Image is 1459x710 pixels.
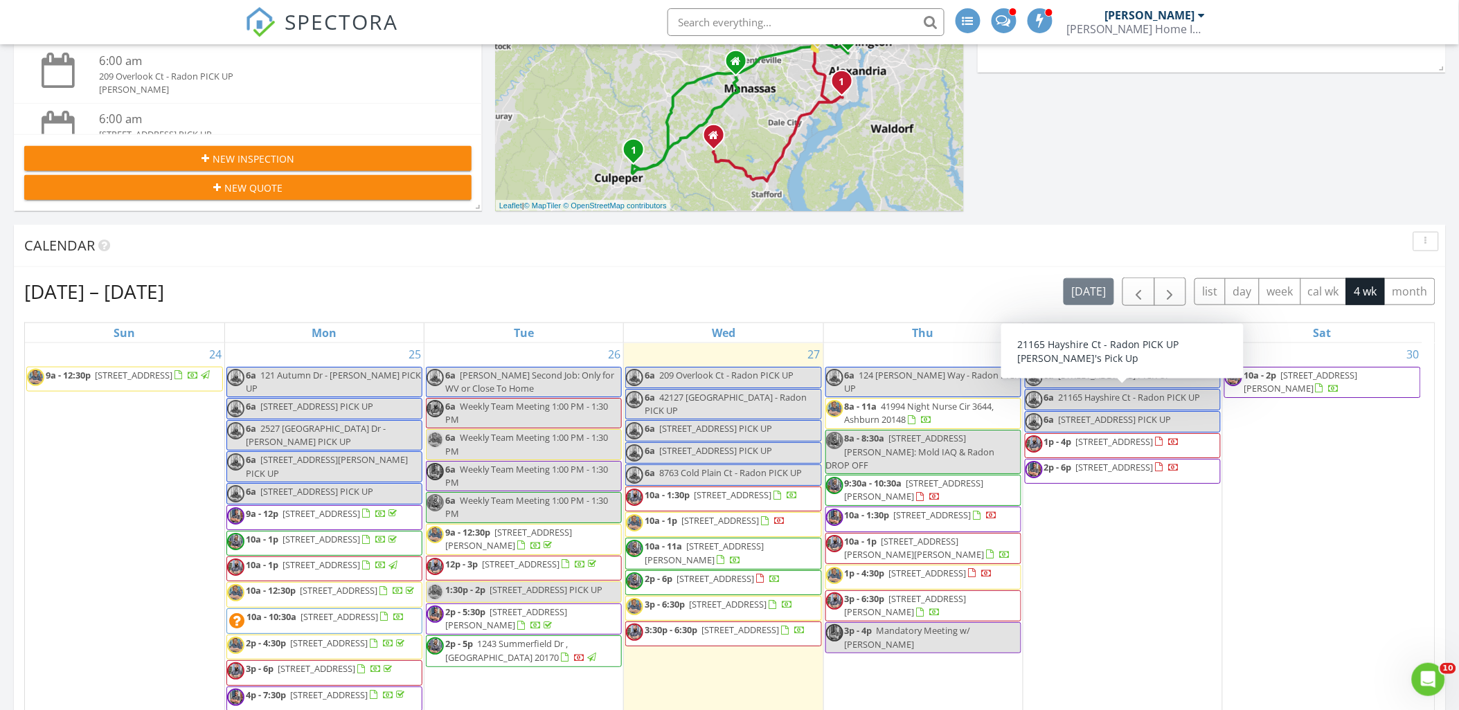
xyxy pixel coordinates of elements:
div: [PERSON_NAME] [99,83,435,96]
a: 9a - 12:30p [STREET_ADDRESS][PERSON_NAME] [445,526,572,552]
img: doug_horton.jpeg [626,598,643,615]
span: [STREET_ADDRESS][PERSON_NAME] PICK UP [246,453,408,479]
span: [STREET_ADDRESS] [283,507,360,520]
a: 10a - 2p [STREET_ADDRESS][PERSON_NAME] [1224,367,1421,398]
img: randy.jpg [626,369,643,386]
span: 10a - 10:30a [247,610,296,623]
span: [STREET_ADDRESS] PICK UP [659,422,772,435]
a: 9a - 12:30p [STREET_ADDRESS][PERSON_NAME] [426,524,622,555]
img: randy.jpg [227,453,244,471]
img: cj_cooper.jpg [227,662,244,680]
img: cj_cooper.jpg [826,535,843,552]
span: [STREET_ADDRESS] [301,610,378,623]
div: [STREET_ADDRESS] PICK UP [99,128,435,141]
a: SPECTORA [245,19,399,48]
a: © MapTiler [524,201,562,210]
span: [STREET_ADDRESS] [681,514,759,527]
a: 10a - 1:30p [STREET_ADDRESS] [845,509,998,521]
button: cal wk [1300,278,1348,305]
img: mike_hales.jpeg [1026,461,1043,478]
span: Weekly Team Meeting 1:00 PM - 1:30 PM [445,400,608,426]
span: 10a - 1:30p [645,489,690,501]
img: mike_hales.jpeg [427,606,444,623]
span: 3p - 6:30p [645,598,685,610]
img: mike_hales.jpeg [1225,369,1242,386]
span: [STREET_ADDRESS] [300,584,377,597]
a: 10a - 1p [STREET_ADDRESS] [226,531,422,556]
img: cj_cooper.jpg [626,489,643,506]
a: 9a - 12:30p [STREET_ADDRESS] [26,367,223,392]
div: 9591 Home Site Ct, Midland VA 22728 [714,135,722,143]
img: randy.jpg [227,422,244,439]
a: 9a - 12p [STREET_ADDRESS] [226,505,422,530]
a: 8a - 11a 41994 Night Nurse Cir 3644, Ashburn 20148 [845,400,994,426]
a: 8a - 11a 41994 Night Nurse Cir 3644, Ashburn 20148 [825,398,1021,429]
img: randy.jpg [1026,391,1043,408]
a: 10a - 1:30p [STREET_ADDRESS] [645,489,798,501]
span: 6a [645,369,655,381]
a: 2p - 5p 1243 Summerfield Dr , [GEOGRAPHIC_DATA] 20170 [445,637,598,663]
img: randy.jpg [227,400,244,417]
span: 10a - 12:30p [246,584,296,597]
span: [STREET_ADDRESS] PICK UP [260,400,373,412]
div: 209 Overlook Ct - Radon PICK UP [99,70,435,83]
a: 3p - 6:30p [STREET_ADDRESS][PERSON_NAME] [845,592,967,618]
a: Leaflet [499,201,522,210]
span: 1p - 4:30p [845,567,885,579]
span: 124 [PERSON_NAME] Way - Radon PICK UP [845,369,1021,394]
span: 10a - 1p [645,514,677,527]
a: 2p - 5p 1243 Summerfield Dr , [GEOGRAPHIC_DATA] 20170 [426,635,622,666]
span: 8a - 11a [845,400,877,412]
span: SPECTORA [285,7,399,36]
a: 10a - 1:30p [STREET_ADDRESS] [825,507,1021,531]
span: [STREET_ADDRESS] [701,623,779,636]
span: 1243 Summerfield Dr , [GEOGRAPHIC_DATA] 20170 [445,637,568,663]
span: 2p - 5:30p [445,606,485,618]
img: doug_horton.jpeg [427,431,444,448]
a: 10a - 12:30p [STREET_ADDRESS] [246,584,417,597]
span: 3p - 6p [246,662,274,675]
img: randy.jpg [1026,369,1043,386]
span: [STREET_ADDRESS] [694,489,771,501]
span: [STREET_ADDRESS] [283,558,360,571]
img: cj_cooper.jpg [626,623,643,641]
span: 6a [445,400,456,412]
span: Calendar [24,236,95,255]
a: 3p - 6p [STREET_ADDRESS] [246,662,395,675]
a: 10a - 10:30a [STREET_ADDRESS] [226,608,422,635]
span: 3p - 4p [845,624,872,637]
a: Sunday [111,323,138,343]
a: © OpenStreetMap contributors [564,201,667,210]
a: 10a - 1p [STREET_ADDRESS] [246,558,400,571]
a: 3p - 6p [STREET_ADDRESS] [226,660,422,685]
span: 6a [445,494,456,507]
button: list [1194,278,1226,305]
span: [STREET_ADDRESS] PICK UP [659,444,772,457]
button: [DATE] [1064,278,1114,305]
span: 6a [645,444,655,457]
a: 9:30a - 10:30a [STREET_ADDRESS][PERSON_NAME] [825,475,1021,506]
img: doug_horton.jpeg [227,637,244,654]
span: 6a [246,422,256,435]
span: Weekly Team Meeting 1:00 PM - 1:30 PM [445,494,608,520]
span: [STREET_ADDRESS] [1076,435,1154,448]
img: randy.jpg [427,369,444,386]
span: [STREET_ADDRESS] [889,567,967,579]
span: 4p - 7:30p [246,689,286,701]
a: 10a - 1p [STREET_ADDRESS] [625,512,821,537]
a: Go to August 30, 2025 [1404,343,1422,365]
span: 3:30p - 6:30p [645,623,697,636]
a: 10a - 1p [STREET_ADDRESS][PERSON_NAME][PERSON_NAME] [825,533,1021,564]
a: 10a - 1p [STREET_ADDRESS][PERSON_NAME][PERSON_NAME] [845,535,1011,561]
img: randy.jpg [626,466,643,484]
span: 3p - 6:30p [845,592,885,605]
div: | [496,200,670,212]
img: randy.jpg [626,444,643,462]
span: 9a - 12p [246,507,278,520]
span: [STREET_ADDRESS] [689,598,767,610]
span: 42127 [GEOGRAPHIC_DATA] - Radon PICK UP [645,391,807,417]
img: img_1706.jpg [227,533,244,550]
a: 3p - 6:30p [STREET_ADDRESS][PERSON_NAME] [825,590,1021,621]
span: Mandatory Meeting w/ [PERSON_NAME] [845,624,971,650]
span: 2p - 6p [645,572,672,585]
